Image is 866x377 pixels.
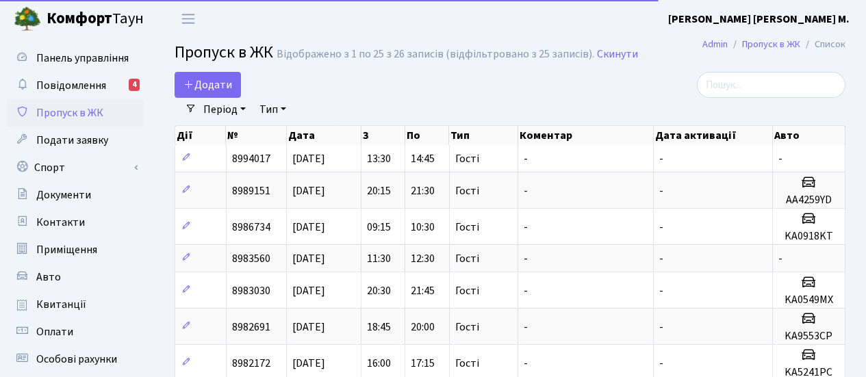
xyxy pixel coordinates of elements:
input: Пошук... [697,72,845,98]
th: Дата [287,126,361,145]
span: Таун [47,8,144,31]
a: Додати [175,72,241,98]
span: Панель управління [36,51,129,66]
b: [PERSON_NAME] [PERSON_NAME] М. [668,12,850,27]
span: 8982691 [232,320,270,335]
a: Admin [702,37,728,51]
span: Приміщення [36,242,97,257]
span: - [524,220,528,235]
th: Дії [175,126,226,145]
a: [PERSON_NAME] [PERSON_NAME] М. [668,11,850,27]
span: - [659,151,663,166]
span: [DATE] [292,251,325,266]
span: - [659,356,663,371]
span: Подати заявку [36,133,108,148]
div: Відображено з 1 по 25 з 26 записів (відфільтровано з 25 записів). [277,48,594,61]
button: Переключити навігацію [171,8,205,30]
span: Квитанції [36,297,86,312]
span: 8986734 [232,220,270,235]
a: Особові рахунки [7,346,144,373]
span: 12:30 [411,251,435,266]
span: Гості [455,322,479,333]
span: Гості [455,358,479,369]
a: Спорт [7,154,144,181]
span: - [524,320,528,335]
div: 4 [129,79,140,91]
nav: breadcrumb [682,30,866,59]
span: Документи [36,187,91,203]
th: З [361,126,405,145]
span: [DATE] [292,283,325,298]
span: - [659,283,663,298]
span: Додати [183,77,232,92]
span: - [524,251,528,266]
h5: KA0918KT [778,230,839,243]
li: Список [800,37,845,52]
th: № [226,126,287,145]
span: 09:15 [367,220,391,235]
span: Пропуск в ЖК [36,105,103,120]
a: Тип [254,98,292,121]
h5: AA4259YD [778,194,839,207]
span: [DATE] [292,151,325,166]
span: 10:30 [411,220,435,235]
a: Контакти [7,209,144,236]
img: logo.png [14,5,41,33]
span: Гості [455,222,479,233]
a: Авто [7,263,144,291]
span: 8983030 [232,283,270,298]
span: 8994017 [232,151,270,166]
span: - [659,251,663,266]
span: Гості [455,253,479,264]
a: Подати заявку [7,127,144,154]
span: [DATE] [292,220,325,235]
span: - [524,183,528,198]
a: Пропуск в ЖК [7,99,144,127]
span: 14:45 [411,151,435,166]
span: 21:30 [411,183,435,198]
span: 13:30 [367,151,391,166]
a: Повідомлення4 [7,72,144,99]
a: Оплати [7,318,144,346]
span: Оплати [36,324,73,339]
span: - [524,283,528,298]
h5: KA9553CP [778,330,839,343]
a: Пропуск в ЖК [742,37,800,51]
span: [DATE] [292,320,325,335]
span: 8989151 [232,183,270,198]
a: Квитанції [7,291,144,318]
span: - [778,151,782,166]
span: 8983560 [232,251,270,266]
span: Гості [455,153,479,164]
span: 8982172 [232,356,270,371]
th: Авто [773,126,845,145]
a: Приміщення [7,236,144,263]
th: Дата активації [654,126,772,145]
span: 17:15 [411,356,435,371]
span: 18:45 [367,320,391,335]
span: [DATE] [292,356,325,371]
span: 21:45 [411,283,435,298]
th: Тип [449,126,518,145]
span: Гості [455,185,479,196]
span: - [524,151,528,166]
span: Авто [36,270,61,285]
span: 20:15 [367,183,391,198]
span: 11:30 [367,251,391,266]
span: - [659,220,663,235]
span: Пропуск в ЖК [175,40,273,64]
span: - [659,320,663,335]
span: - [659,183,663,198]
span: Особові рахунки [36,352,117,367]
span: 16:00 [367,356,391,371]
span: Гості [455,285,479,296]
span: Повідомлення [36,78,106,93]
span: Контакти [36,215,85,230]
th: Коментар [518,126,654,145]
span: 20:00 [411,320,435,335]
th: По [405,126,449,145]
a: Період [198,98,251,121]
span: 20:30 [367,283,391,298]
span: - [778,251,782,266]
span: - [524,356,528,371]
